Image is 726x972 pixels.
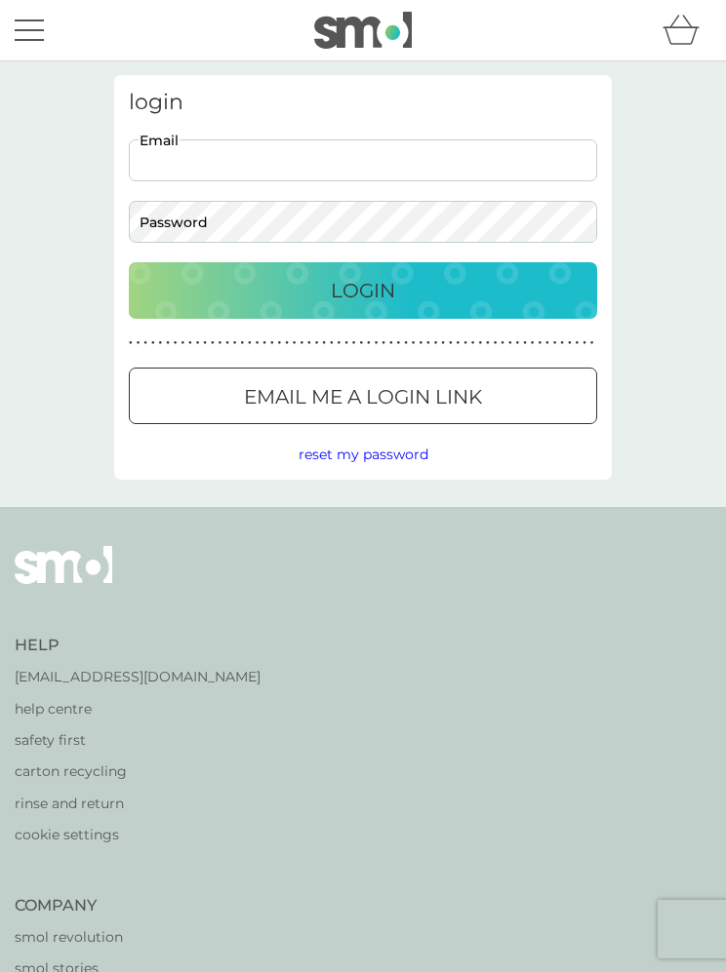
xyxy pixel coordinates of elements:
button: Login [129,262,597,319]
p: ● [501,338,504,348]
p: ● [338,338,342,348]
p: ● [576,338,580,348]
p: ● [137,338,141,348]
p: ● [307,338,311,348]
p: ● [375,338,379,348]
p: ● [256,338,260,348]
p: ● [285,338,289,348]
p: ● [367,338,371,348]
p: ● [203,338,207,348]
a: [EMAIL_ADDRESS][DOMAIN_NAME] [15,666,261,687]
p: ● [166,338,170,348]
div: basket [663,11,711,50]
p: ● [560,338,564,348]
p: ● [315,338,319,348]
h4: Help [15,635,261,656]
p: ● [516,338,520,348]
p: ● [344,338,348,348]
p: ● [486,338,490,348]
p: ● [449,338,453,348]
p: ● [404,338,408,348]
p: ● [300,338,303,348]
p: ● [174,338,178,348]
p: ● [412,338,416,348]
h3: login [129,90,597,115]
p: ● [211,338,215,348]
p: ● [352,338,356,348]
p: ● [545,338,549,348]
p: ● [553,338,557,348]
a: carton recycling [15,760,261,782]
p: ● [233,338,237,348]
p: ● [590,338,594,348]
p: ● [359,338,363,348]
p: ● [508,338,512,348]
p: ● [248,338,252,348]
span: reset my password [299,446,428,463]
p: ● [419,338,423,348]
a: safety first [15,729,261,751]
p: ● [293,338,297,348]
p: ● [538,338,542,348]
p: ● [441,338,445,348]
p: ● [188,338,192,348]
a: smol revolution [15,926,196,948]
p: ● [382,338,385,348]
p: ● [464,338,467,348]
p: Email me a login link [244,381,482,412]
p: ● [434,338,438,348]
p: ● [389,338,393,348]
p: Login [331,275,395,306]
a: rinse and return [15,793,261,814]
a: cookie settings [15,824,261,845]
p: ● [219,338,222,348]
p: ● [471,338,475,348]
p: ● [531,338,535,348]
h4: Company [15,895,196,916]
p: ● [322,338,326,348]
p: ● [330,338,334,348]
p: ● [494,338,498,348]
p: ● [523,338,527,348]
p: ● [181,338,184,348]
p: ● [196,338,200,348]
button: Email me a login link [129,368,597,424]
p: ● [397,338,401,348]
p: ● [143,338,147,348]
p: ● [129,338,133,348]
button: reset my password [299,444,428,465]
p: ● [457,338,461,348]
p: ● [278,338,282,348]
p: ● [262,338,266,348]
p: ● [151,338,155,348]
p: ● [225,338,229,348]
p: ● [568,338,572,348]
p: ● [240,338,244,348]
button: menu [15,12,44,49]
p: ● [159,338,163,348]
p: ● [478,338,482,348]
img: smol [314,12,412,49]
img: smol [15,546,112,612]
a: help centre [15,698,261,719]
p: ● [426,338,430,348]
p: ● [270,338,274,348]
p: ● [583,338,586,348]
